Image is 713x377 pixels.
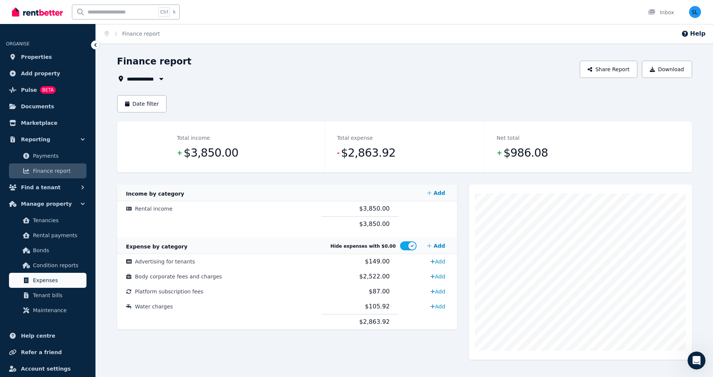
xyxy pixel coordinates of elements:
[6,361,89,376] a: Account settings
[33,166,83,175] span: Finance report
[497,148,502,158] span: +
[36,9,51,17] p: Active
[126,191,185,197] span: Income by category
[6,75,123,128] div: I understand this isn’t quite what you were hoping for. Would you like me to connect you with a h...
[642,61,692,78] button: Download
[6,147,144,164] div: Rochelle says…
[122,31,160,37] a: Finance report
[681,29,706,38] button: Help
[33,261,83,270] span: Condition reports
[6,345,89,360] a: Refer a friend
[135,304,173,310] span: Water charges
[12,193,117,215] div: I haven’t received a reply, so I’ll go ahead and close the chat, but just open it again if you ne...
[688,352,706,370] iframe: Intercom live chat
[6,49,89,64] a: Properties
[369,288,390,295] span: $87.00
[135,274,222,280] span: Body corporate fees and charges
[6,30,107,47] div: Is that what you were looking for?
[689,6,701,18] img: Steve Langton
[6,164,123,187] div: Hi there, [PERSON_NAME] here. Is there anything I can help you with?
[33,306,83,315] span: Maintenance
[48,245,54,251] button: Start recording
[6,188,123,219] div: I haven’t received a reply, so I’ll go ahead and close the chat, but just open it again if you ne...
[5,3,19,17] button: go back
[21,135,50,144] span: Reporting
[6,180,89,195] button: Find a tenant
[6,41,30,46] span: ORGANISE
[6,196,89,211] button: Manage property
[6,99,89,114] a: Documents
[33,231,83,240] span: Rental payments
[6,230,143,242] textarea: Message…
[158,7,170,17] span: Ctrl
[6,188,144,225] div: Rochelle says…
[424,186,448,200] a: Add
[135,289,204,295] span: Platform subscription fees
[117,55,192,67] h1: Finance report
[21,85,37,94] span: Pulse
[21,199,72,208] span: Manage property
[365,258,390,265] span: $149.00
[32,148,128,155] div: joined the conversation
[12,6,63,18] img: RentBetter
[12,168,117,183] div: Hi there, [PERSON_NAME] here. Is there anything I can help you with?
[21,52,52,61] span: Properties
[21,364,71,373] span: Account settings
[33,216,83,225] span: Tenancies
[12,245,18,251] button: Emoji picker
[9,163,86,178] a: Finance report
[580,61,637,78] button: Share Report
[9,273,86,288] a: Expenses
[177,133,210,142] dt: Total income
[36,4,85,9] h1: [PERSON_NAME]
[22,148,30,155] img: Profile image for Rochelle
[6,82,89,97] a: PulseBETA
[96,24,169,43] nav: Breadcrumb
[131,3,145,16] div: Close
[21,102,54,111] span: Documents
[21,348,62,357] span: Refer a friend
[21,69,60,78] span: Add property
[21,4,33,16] img: Profile image for Rochelle
[177,148,182,158] span: +
[424,238,448,253] a: Add
[6,328,89,343] a: Help centre
[337,148,339,158] span: -
[6,132,89,147] button: Reporting
[9,243,86,258] a: Bonds
[9,213,86,228] a: Tenancies
[427,301,448,313] a: Add
[36,245,42,251] button: Upload attachment
[359,220,390,227] span: $3,850.00
[359,273,390,280] span: $2,522.00
[184,145,238,160] span: $3,850.00
[173,9,176,15] span: k
[9,148,86,163] a: Payments
[126,244,188,250] span: Expense by category
[33,151,83,160] span: Payments
[427,286,448,298] a: Add
[648,9,674,16] div: Inbox
[40,86,56,94] span: BETA
[330,244,396,249] span: Hide expenses with $0.00
[6,30,144,53] div: The RentBetter Team says…
[427,256,448,268] a: Add
[359,205,390,212] span: $3,850.00
[117,3,131,17] button: Home
[427,271,448,283] a: Add
[9,303,86,318] a: Maintenance
[21,331,55,340] span: Help centre
[6,164,144,188] div: Rochelle says…
[9,258,86,273] a: Condition reports
[341,145,396,160] span: $2,863.92
[21,118,57,127] span: Marketplace
[135,259,195,265] span: Advertising for tenants
[9,288,86,303] a: Tenant bills
[497,133,519,142] dt: Net total
[128,242,140,254] button: Send a message…
[6,225,144,278] div: The RentBetter Team says…
[33,276,83,285] span: Expenses
[125,53,144,69] div: no
[359,318,390,325] span: $2,863.92
[9,228,86,243] a: Rental payments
